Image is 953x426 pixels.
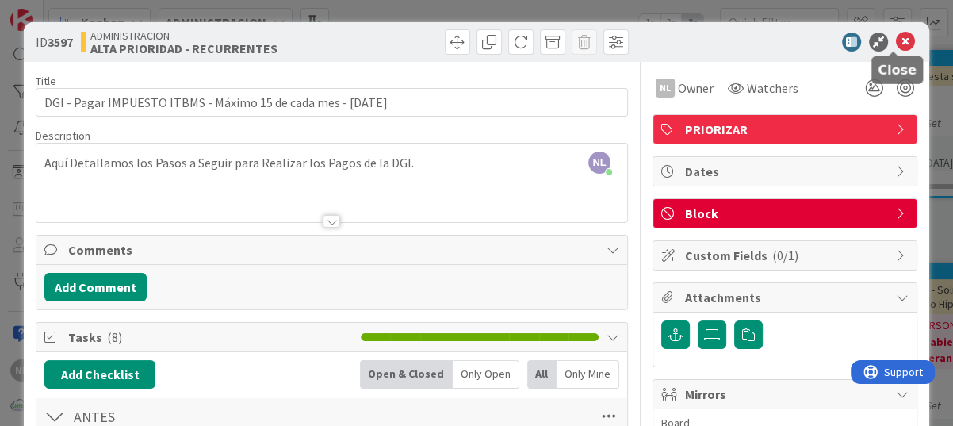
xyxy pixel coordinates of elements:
[878,63,917,78] h5: Close
[33,2,72,21] span: Support
[90,42,277,55] b: ALTA PRIORIDAD - RECURRENTES
[685,204,888,223] span: Block
[36,129,90,143] span: Description
[747,79,798,98] span: Watchers
[36,33,73,52] span: ID
[90,29,277,42] span: ADMINISTRACION
[685,162,888,181] span: Dates
[44,273,147,301] button: Add Comment
[453,360,519,389] div: Only Open
[68,328,353,347] span: Tasks
[44,360,155,389] button: Add Checklist
[360,360,453,389] div: Open & Closed
[588,152,610,174] span: NL
[685,385,888,404] span: Mirrors
[36,74,56,88] label: Title
[36,88,628,117] input: type card name here...
[685,288,888,307] span: Attachments
[685,120,888,139] span: PRIORIZAR
[557,360,619,389] div: Only Mine
[107,329,122,345] span: ( 8 )
[527,360,557,389] div: All
[68,240,599,259] span: Comments
[656,79,675,98] div: NL
[685,246,888,265] span: Custom Fields
[772,248,798,263] span: ( 0/1 )
[44,154,619,172] p: Aquí Detallamos los Pasos a Seguir para Realizar los Pagos de la DGI.
[48,34,73,50] b: 3597
[678,79,714,98] span: Owner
